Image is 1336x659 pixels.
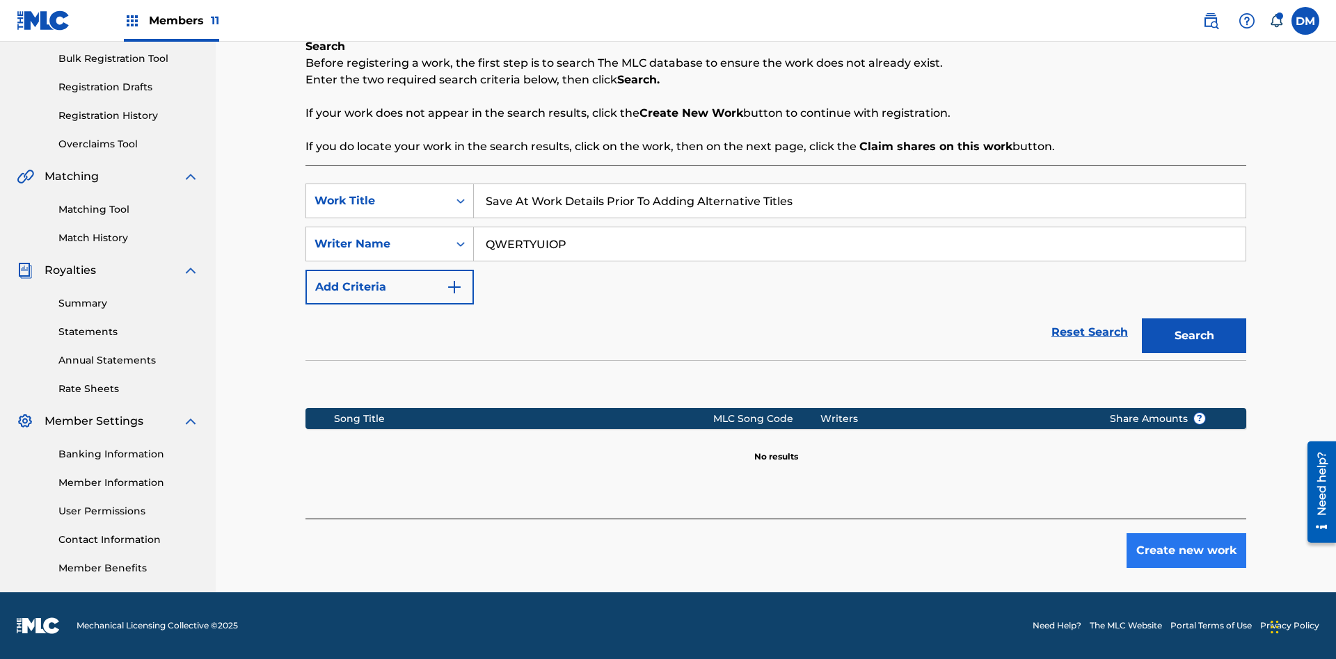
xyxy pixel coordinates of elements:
[17,262,33,279] img: Royalties
[182,262,199,279] img: expand
[1044,317,1135,348] a: Reset Search
[58,382,199,396] a: Rate Sheets
[617,73,660,86] strong: Search.
[77,619,238,632] span: Mechanical Licensing Collective © 2025
[211,14,219,27] span: 11
[58,561,199,576] a: Member Benefits
[1090,619,1162,632] a: The MLC Website
[182,168,199,185] img: expand
[446,279,463,295] img: 9d2ae6d4665cec9f34b9.svg
[305,40,345,53] b: Search
[1033,619,1081,632] a: Need Help?
[1197,7,1225,35] a: Public Search
[1260,619,1319,632] a: Privacy Policy
[124,13,141,29] img: Top Rightsholders
[334,412,713,426] div: Song Title
[17,168,34,185] img: Matching
[305,105,1246,122] p: If your work does not appear in the search results, click the button to continue with registration.
[58,202,199,217] a: Matching Tool
[1291,7,1319,35] div: User Menu
[315,193,440,209] div: Work Title
[1110,412,1206,426] span: Share Amounts
[1142,318,1246,353] button: Search
[754,434,798,463] p: No results
[58,532,199,547] a: Contact Information
[1271,606,1279,648] div: Drag
[17,10,70,31] img: MLC Logo
[305,55,1246,72] p: Before registering a work, the first step is to search The MLC database to ensure the work does n...
[315,236,440,252] div: Writer Name
[58,504,199,519] a: User Permissions
[17,617,60,634] img: logo
[58,475,199,490] a: Member Information
[305,184,1246,360] form: Search Form
[859,140,1012,153] strong: Claim shares on this work
[820,412,1088,426] div: Writers
[305,72,1246,88] p: Enter the two required search criteria below, then click
[58,80,199,95] a: Registration Drafts
[1127,533,1246,568] button: Create new work
[1266,592,1336,659] iframe: Chat Widget
[182,413,199,430] img: expand
[58,447,199,462] a: Banking Information
[58,353,199,368] a: Annual Statements
[639,106,743,120] strong: Create New Work
[1269,14,1283,28] div: Notifications
[1297,436,1336,550] iframe: Resource Center
[1170,619,1252,632] a: Portal Terms of Use
[1194,413,1205,424] span: ?
[305,138,1246,155] p: If you do locate your work in the search results, click on the work, then on the next page, click...
[149,13,219,29] span: Members
[58,51,199,66] a: Bulk Registration Tool
[58,296,199,311] a: Summary
[1239,13,1255,29] img: help
[1202,13,1219,29] img: search
[45,262,96,279] span: Royalties
[713,412,820,426] div: MLC Song Code
[58,325,199,339] a: Statements
[1233,7,1261,35] div: Help
[58,108,199,123] a: Registration History
[305,270,474,304] button: Add Criteria
[58,137,199,152] a: Overclaims Tool
[17,413,33,430] img: Member Settings
[58,231,199,245] a: Match History
[45,168,99,185] span: Matching
[45,413,143,430] span: Member Settings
